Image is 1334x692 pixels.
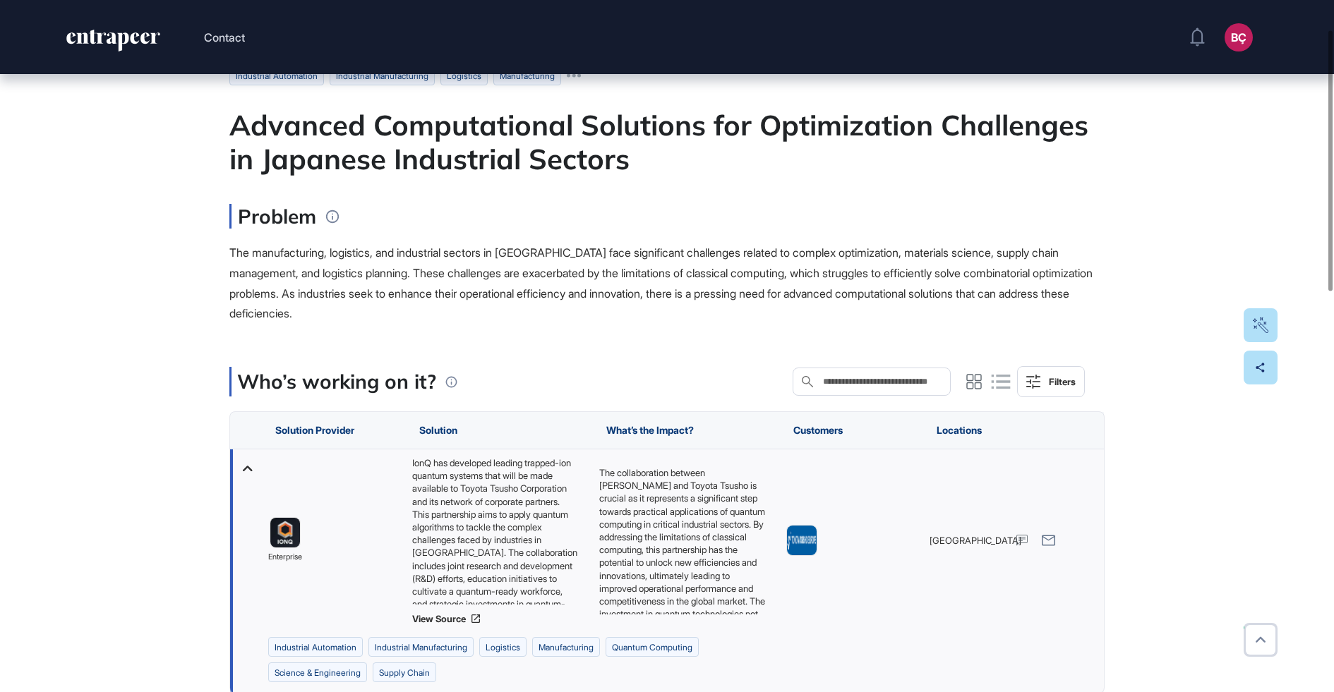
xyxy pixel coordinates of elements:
li: science & engineering [268,662,367,682]
a: image [786,525,817,556]
li: Quantum Computing [606,637,699,657]
button: BÇ [1225,23,1253,51]
li: industrial manufacturing [368,637,474,657]
span: enterprise [268,551,302,564]
span: Customers [793,425,843,436]
div: Filters [1049,376,1076,387]
a: entrapeer-logo [65,30,162,56]
li: industrial manufacturing [330,66,435,85]
button: Contact [204,28,245,47]
li: manufacturing [532,637,600,657]
div: Advanced Computational Solutions for Optimization Challenges in Japanese Industrial Sectors [229,108,1105,176]
li: Logistics [479,637,527,657]
li: Supply Chain [373,662,436,682]
img: image [270,518,300,547]
h3: Problem [229,204,316,229]
li: industrial automation [229,66,324,85]
li: Logistics [440,66,488,85]
p: Who’s working on it? [237,367,436,396]
a: View Source [412,613,585,624]
button: Filters [1017,366,1085,397]
span: The manufacturing, logistics, and industrial sectors in [GEOGRAPHIC_DATA] face significant challe... [229,245,1093,320]
li: industrial automation [268,637,363,657]
span: [GEOGRAPHIC_DATA] [930,534,1021,547]
a: image [270,517,301,548]
img: image [787,526,817,555]
span: Solution [419,425,457,436]
span: What’s the Impact? [606,425,694,436]
span: Solution Provider [275,425,354,436]
li: manufacturing [493,66,561,85]
span: Locations [937,425,982,436]
div: IonQ has developed leading trapped-ion quantum systems that will be made available to Toyota Tsus... [412,456,585,605]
